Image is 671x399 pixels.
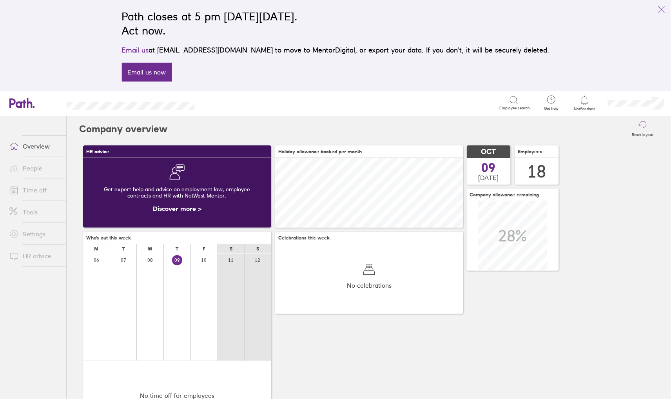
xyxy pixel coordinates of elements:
[572,107,598,111] span: Notifications
[176,246,179,252] div: T
[3,138,66,154] a: Overview
[278,149,362,154] span: Holiday allowance booked per month
[140,392,214,399] div: No time off for employees
[3,182,66,198] a: Time off
[257,246,259,252] div: S
[3,160,66,176] a: People
[528,161,546,181] div: 18
[481,148,496,156] span: OCT
[122,45,549,56] p: at [EMAIL_ADDRESS][DOMAIN_NAME] to move to MentorDigital, or export your data. If you don’t, it w...
[572,95,598,111] a: Notifications
[216,99,236,106] div: Search
[479,174,499,181] span: [DATE]
[122,63,172,82] a: Email us now
[79,116,167,141] h2: Company overview
[3,204,66,220] a: Tools
[3,226,66,242] a: Settings
[482,161,496,174] span: 09
[3,248,66,264] a: HR advice
[518,149,542,154] span: Employees
[86,235,131,241] span: Who's out this week
[153,205,201,212] a: Discover more >
[500,106,530,111] span: Employee search
[203,246,205,252] div: F
[122,246,125,252] div: T
[89,180,265,205] div: Get expert help and advice on employment law, employee contracts and HR with NatWest Mentor.
[627,130,658,137] label: Reset layout
[94,246,98,252] div: M
[539,106,564,111] span: Get help
[230,246,232,252] div: S
[148,246,152,252] div: W
[122,46,149,54] a: Email us
[347,282,392,289] span: No celebrations
[122,9,549,38] h2: Path closes at 5 pm [DATE][DATE]. Act now.
[627,116,658,141] button: Reset layout
[278,235,330,241] span: Celebrations this week
[86,149,109,154] span: HR advice
[470,192,539,198] span: Company allowance remaining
